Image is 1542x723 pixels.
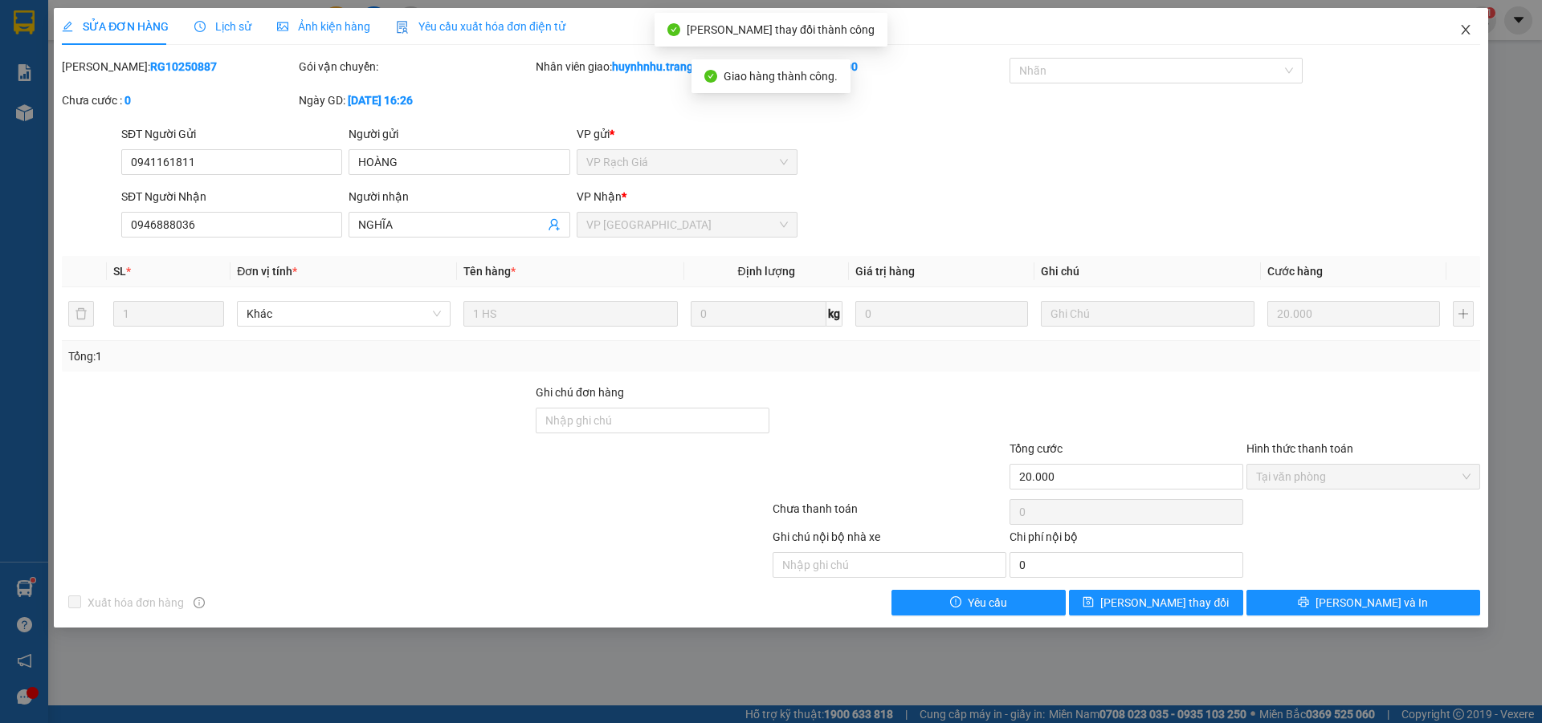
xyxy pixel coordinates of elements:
[463,265,516,278] span: Tên hàng
[826,301,842,327] span: kg
[577,190,622,203] span: VP Nhận
[536,386,624,399] label: Ghi chú đơn hàng
[586,150,788,174] span: VP Rạch Giá
[1256,465,1471,489] span: Tại văn phòng
[396,21,409,34] img: icon
[1459,23,1472,36] span: close
[121,125,342,143] div: SĐT Người Gửi
[124,94,131,107] b: 0
[1083,596,1094,609] span: save
[773,58,1006,75] div: Cước rồi :
[855,265,915,278] span: Giá trị hàng
[1010,442,1063,455] span: Tổng cước
[81,594,190,611] span: Xuất hóa đơn hàng
[349,125,569,143] div: Người gửi
[1034,256,1261,287] th: Ghi chú
[62,21,73,32] span: edit
[724,70,838,83] span: Giao hàng thành công.
[891,590,1066,615] button: exclamation-circleYêu cầu
[463,301,677,327] input: VD: Bàn, Ghế
[950,596,961,609] span: exclamation-circle
[771,500,1008,528] div: Chưa thanh toán
[1010,528,1243,552] div: Chi phí nội bộ
[577,125,798,143] div: VP gửi
[1267,301,1440,327] input: 0
[773,552,1006,578] input: Nhập ghi chú
[396,20,565,33] span: Yêu cầu xuất hóa đơn điện tử
[348,94,413,107] b: [DATE] 16:26
[150,60,217,73] b: RG10250887
[536,408,769,433] input: Ghi chú đơn hàng
[1246,442,1353,455] label: Hình thức thanh toán
[62,58,296,75] div: [PERSON_NAME]:
[247,302,441,326] span: Khác
[968,594,1007,611] span: Yêu cầu
[121,188,342,205] div: SĐT Người Nhận
[1453,301,1474,327] button: plus
[1298,596,1309,609] span: printer
[277,20,370,33] span: Ảnh kiện hàng
[62,91,296,109] div: Chưa cước :
[1316,594,1428,611] span: [PERSON_NAME] và In
[194,597,205,608] span: info-circle
[1267,265,1323,278] span: Cước hàng
[855,301,1028,327] input: 0
[1443,8,1488,53] button: Close
[586,213,788,237] span: VP Hà Tiên
[548,218,561,231] span: user-add
[667,23,680,36] span: check-circle
[1069,590,1243,615] button: save[PERSON_NAME] thay đổi
[237,265,297,278] span: Đơn vị tính
[1100,594,1229,611] span: [PERSON_NAME] thay đổi
[194,20,251,33] span: Lịch sử
[773,528,1006,552] div: Ghi chú nội bộ nhà xe
[68,347,595,365] div: Tổng: 1
[113,265,126,278] span: SL
[536,58,769,75] div: Nhân viên giao:
[1041,301,1254,327] input: Ghi Chú
[612,60,741,73] b: huynhnhu.trangngocphat
[277,21,288,32] span: picture
[68,301,94,327] button: delete
[738,265,795,278] span: Định lượng
[194,21,206,32] span: clock-circle
[299,91,532,109] div: Ngày GD:
[62,20,169,33] span: SỬA ĐƠN HÀNG
[704,70,717,83] span: check-circle
[299,58,532,75] div: Gói vận chuyển:
[1246,590,1480,615] button: printer[PERSON_NAME] và In
[349,188,569,205] div: Người nhận
[687,23,875,36] span: [PERSON_NAME] thay đổi thành công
